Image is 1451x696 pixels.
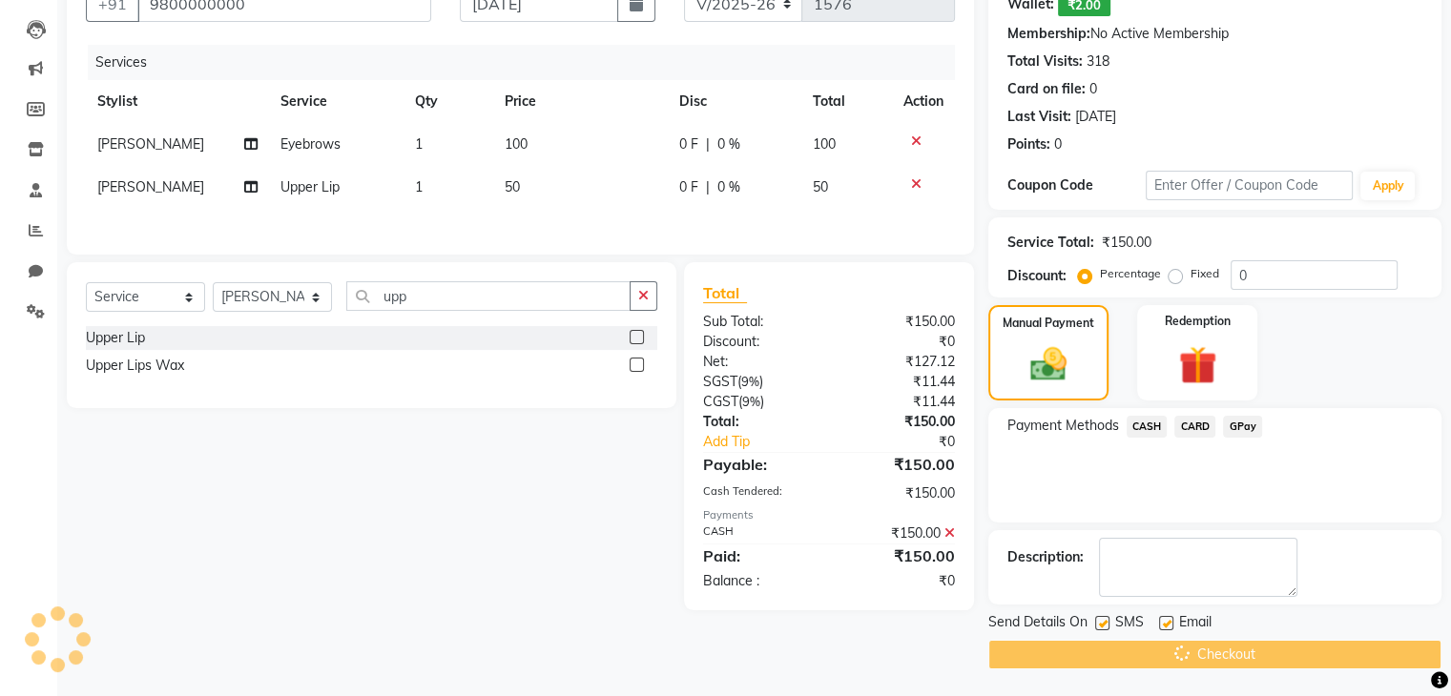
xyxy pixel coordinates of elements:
[1007,51,1083,72] div: Total Visits:
[1075,107,1116,127] div: [DATE]
[505,178,520,195] span: 50
[97,135,204,153] span: [PERSON_NAME]
[404,80,493,123] th: Qty
[988,612,1088,636] span: Send Details On
[689,432,852,452] a: Add Tip
[829,483,969,503] div: ₹150.00
[1360,172,1415,200] button: Apply
[1007,79,1086,99] div: Card on file:
[829,392,969,412] div: ₹11.44
[1007,416,1119,436] span: Payment Methods
[1115,612,1144,636] span: SMS
[415,178,423,195] span: 1
[269,80,404,123] th: Service
[88,45,969,80] div: Services
[829,352,969,372] div: ₹127.12
[679,177,698,197] span: 0 F
[689,312,829,332] div: Sub Total:
[703,373,737,390] span: SGST
[505,135,528,153] span: 100
[1127,416,1168,438] span: CASH
[1146,171,1354,200] input: Enter Offer / Coupon Code
[703,283,747,303] span: Total
[813,135,836,153] span: 100
[679,134,698,154] span: 0 F
[1007,266,1067,286] div: Discount:
[689,332,829,352] div: Discount:
[706,134,710,154] span: |
[1007,134,1050,154] div: Points:
[813,178,828,195] span: 50
[1167,341,1229,389] img: _gift.svg
[801,80,892,123] th: Total
[280,135,341,153] span: Eyebrows
[689,412,829,432] div: Total:
[1007,547,1084,567] div: Description:
[852,432,968,452] div: ₹0
[742,394,760,409] span: 9%
[829,571,969,591] div: ₹0
[829,453,969,476] div: ₹150.00
[689,453,829,476] div: Payable:
[829,412,969,432] div: ₹150.00
[717,134,740,154] span: 0 %
[86,328,145,348] div: Upper Lip
[86,356,184,376] div: Upper Lips Wax
[829,312,969,332] div: ₹150.00
[1165,313,1231,330] label: Redemption
[689,571,829,591] div: Balance :
[689,544,829,567] div: Paid:
[280,178,340,195] span: Upper Lip
[829,544,969,567] div: ₹150.00
[1179,612,1212,636] span: Email
[717,177,740,197] span: 0 %
[741,374,759,389] span: 9%
[493,80,668,123] th: Price
[706,177,710,197] span: |
[1007,233,1094,253] div: Service Total:
[829,372,969,392] div: ₹11.44
[703,507,955,523] div: Payments
[1054,134,1062,154] div: 0
[1089,79,1097,99] div: 0
[1102,233,1151,253] div: ₹150.00
[1007,107,1071,127] div: Last Visit:
[1174,416,1215,438] span: CARD
[1191,265,1219,282] label: Fixed
[1007,24,1090,44] div: Membership:
[689,483,829,503] div: Cash Tendered:
[1100,265,1161,282] label: Percentage
[1007,175,1146,195] div: Coupon Code
[689,523,829,543] div: CASH
[689,372,829,392] div: ( )
[703,393,738,410] span: CGST
[346,281,631,311] input: Search or Scan
[829,523,969,543] div: ₹150.00
[689,352,829,372] div: Net:
[829,332,969,352] div: ₹0
[86,80,269,123] th: Stylist
[892,80,955,123] th: Action
[1019,343,1078,385] img: _cash.svg
[1007,24,1422,44] div: No Active Membership
[1087,51,1109,72] div: 318
[97,178,204,195] span: [PERSON_NAME]
[668,80,801,123] th: Disc
[689,392,829,412] div: ( )
[1223,416,1262,438] span: GPay
[1003,315,1094,332] label: Manual Payment
[415,135,423,153] span: 1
